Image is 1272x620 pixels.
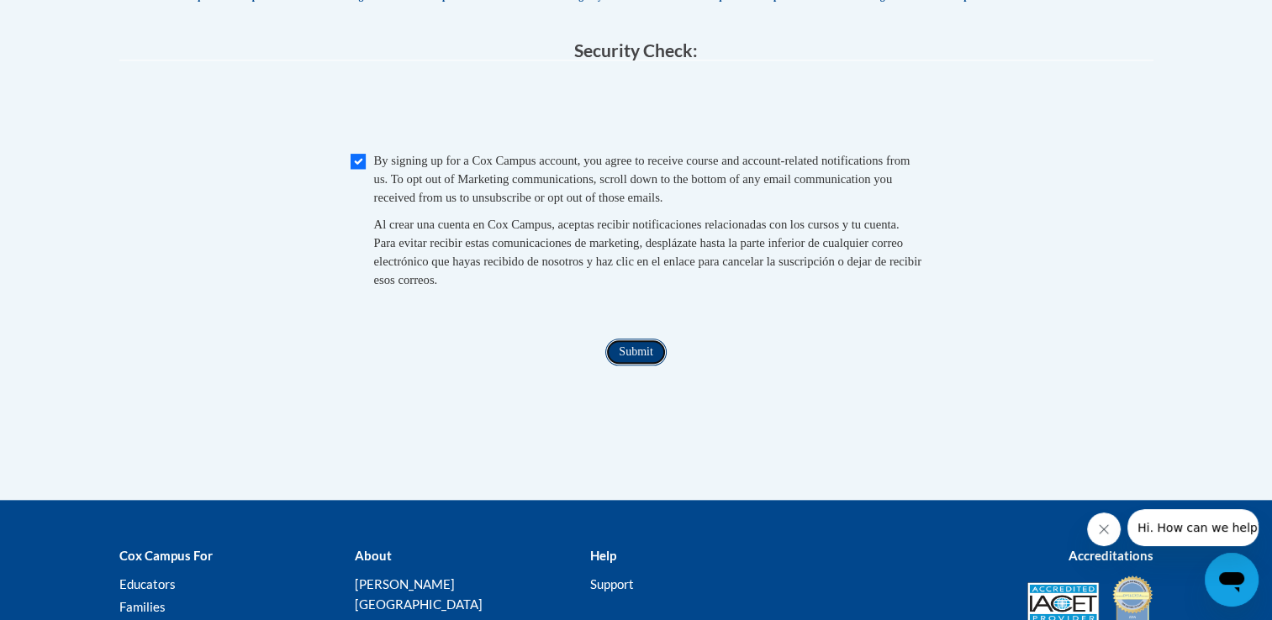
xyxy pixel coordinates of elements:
[589,548,615,563] b: Help
[10,12,136,25] span: Hi. How can we help?
[1087,512,1121,546] iframe: Close message
[119,599,166,614] a: Families
[119,576,176,591] a: Educators
[354,548,391,563] b: About
[354,576,482,612] a: [PERSON_NAME][GEOGRAPHIC_DATA]
[509,77,764,143] iframe: reCAPTCHA
[1069,548,1153,563] b: Accreditations
[589,576,633,591] a: Support
[1205,553,1259,607] iframe: Button to launch messaging window
[574,39,698,60] span: Security Check:
[1127,509,1259,546] iframe: Message from company
[119,548,213,563] b: Cox Campus For
[605,339,666,365] input: Submit
[374,154,910,204] span: By signing up for a Cox Campus account, you agree to receive course and account-related notificat...
[374,218,921,286] span: Al crear una cuenta en Cox Campus, aceptas recibir notificaciones relacionadas con los cursos y t...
